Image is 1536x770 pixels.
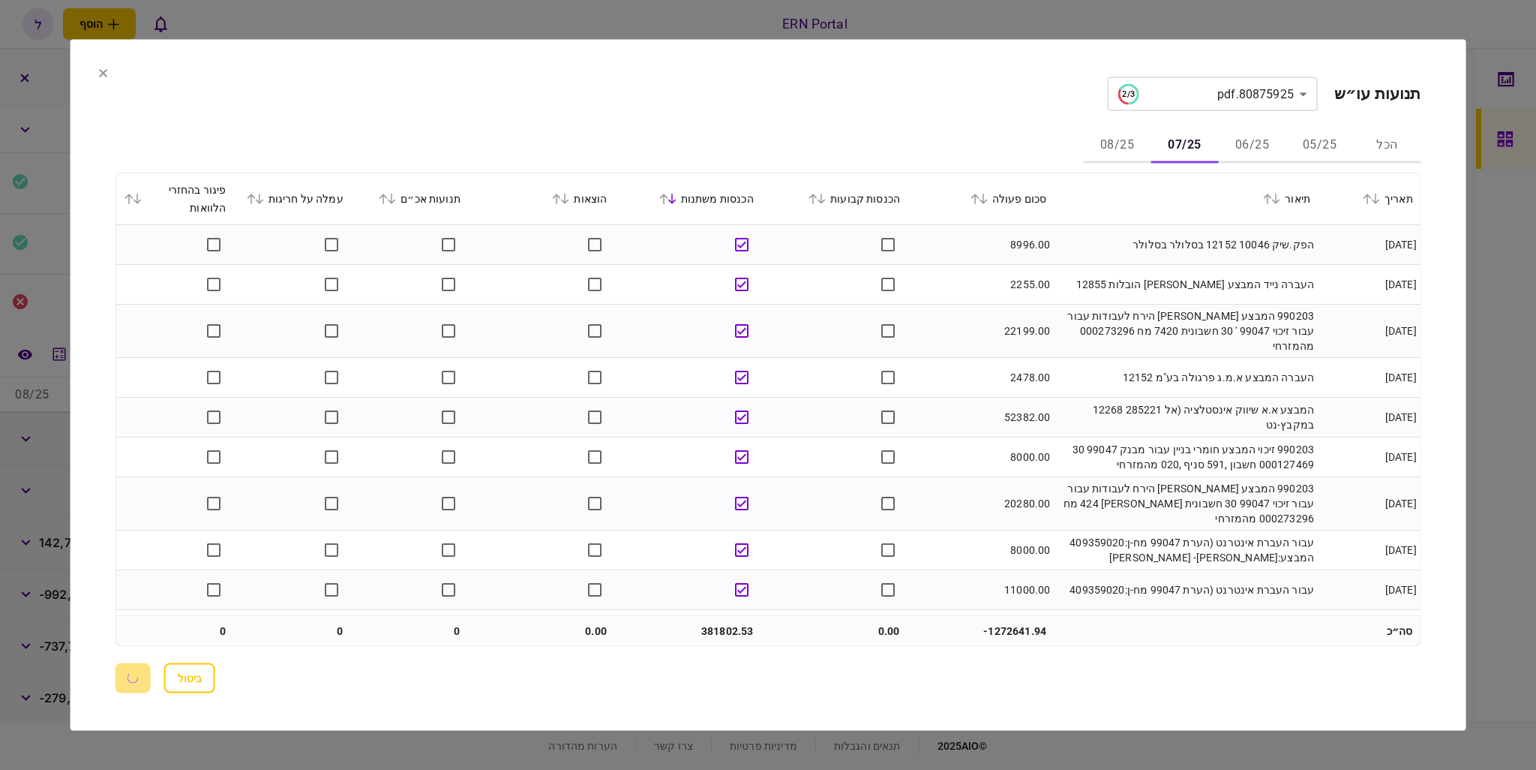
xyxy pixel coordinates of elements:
td: 2478.00 [907,358,1054,398]
td: [DATE] [1318,265,1420,305]
td: [DATE] [1318,477,1420,531]
td: 0.00 [468,615,614,645]
div: תנועות אכ״ם [358,190,460,208]
td: 381802.53 [614,615,760,645]
div: עמלה על חריגות [241,190,343,208]
td: [DATE] [1318,570,1420,610]
td: 0.00 [760,615,907,645]
div: הוצאות [475,190,607,208]
td: 52382.00 [907,398,1054,438]
h2: תנועות עו״ש [1334,85,1420,104]
td: 990203 המבצע [PERSON_NAME] הירח לעבודות עבור עבור זיכוי 99047 30 חשבונית [PERSON_NAME] 424 מח 000... [1054,477,1318,531]
td: 0 [116,615,233,645]
td: 11560.00 [907,610,1054,650]
div: פיגור בהחזרי הלוואות [124,181,226,217]
div: הכנסות קבועות [768,190,899,208]
td: המבצע א.א שיווק אינסטלציה (אל 285221 12268 במקבץ-נט [1054,398,1318,438]
div: תיאור [1061,190,1310,208]
td: 2255.00 [907,265,1054,305]
td: [DATE] [1318,531,1420,570]
td: 152258 הפק.שיק 12152 087682 בסלולר [1054,610,1318,650]
td: 0 [233,615,350,645]
button: 06/25 [1218,128,1285,164]
div: תאריך [1325,190,1413,208]
td: 990203 המבצע [PERSON_NAME] הירח לעבודות עבור עבור זיכוי 99047 ' 30 חשבונית 7420 מח 000273296 מהמזרחי [1054,305,1318,358]
button: 08/25 [1083,128,1150,164]
td: [DATE] [1318,610,1420,650]
td: [DATE] [1318,398,1420,438]
button: 05/25 [1285,128,1353,164]
div: הכנסות משתנות [622,190,753,208]
td: עבור העברת אינטרנט (הערת 99047 מח-ן:409359020 [1054,570,1318,610]
td: [DATE] [1318,225,1420,265]
td: [DATE] [1318,305,1420,358]
td: 8000.00 [907,531,1054,570]
td: 990203 זיכוי המבצע חומרי בניין עבור מבנק 99047 30 000127469 חשבון ,591 סניף ,020 מהמזרחי [1054,438,1318,477]
td: -1272641.94 [907,615,1054,645]
text: 2/3 [1123,89,1135,99]
td: [DATE] [1318,438,1420,477]
td: 0 [350,615,467,645]
td: 8000.00 [907,438,1054,477]
button: הכל [1353,128,1420,164]
td: 22199.00 [907,305,1054,358]
button: 07/25 [1150,128,1218,164]
td: העברה המבצע א.מ.ג פרגולה בע"מ 12152 [1054,358,1318,398]
td: 8996.00 [907,225,1054,265]
td: סה״כ [1318,615,1420,645]
td: 20280.00 [907,477,1054,531]
div: סכום פעולה [915,190,1046,208]
td: 11000.00 [907,570,1054,610]
td: [DATE] [1318,358,1420,398]
td: עבור העברת אינטרנט (הערת 99047 מח-ן:409359020 המבצע:[PERSON_NAME]- [PERSON_NAME] [1054,531,1318,570]
td: העברה נייד המבצע [PERSON_NAME] הובלות 12855 [1054,265,1318,305]
td: הפק.שיק 10046 12152 בסלולר בסלולר [1054,225,1318,265]
div: 80875925.pdf [1118,83,1294,104]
